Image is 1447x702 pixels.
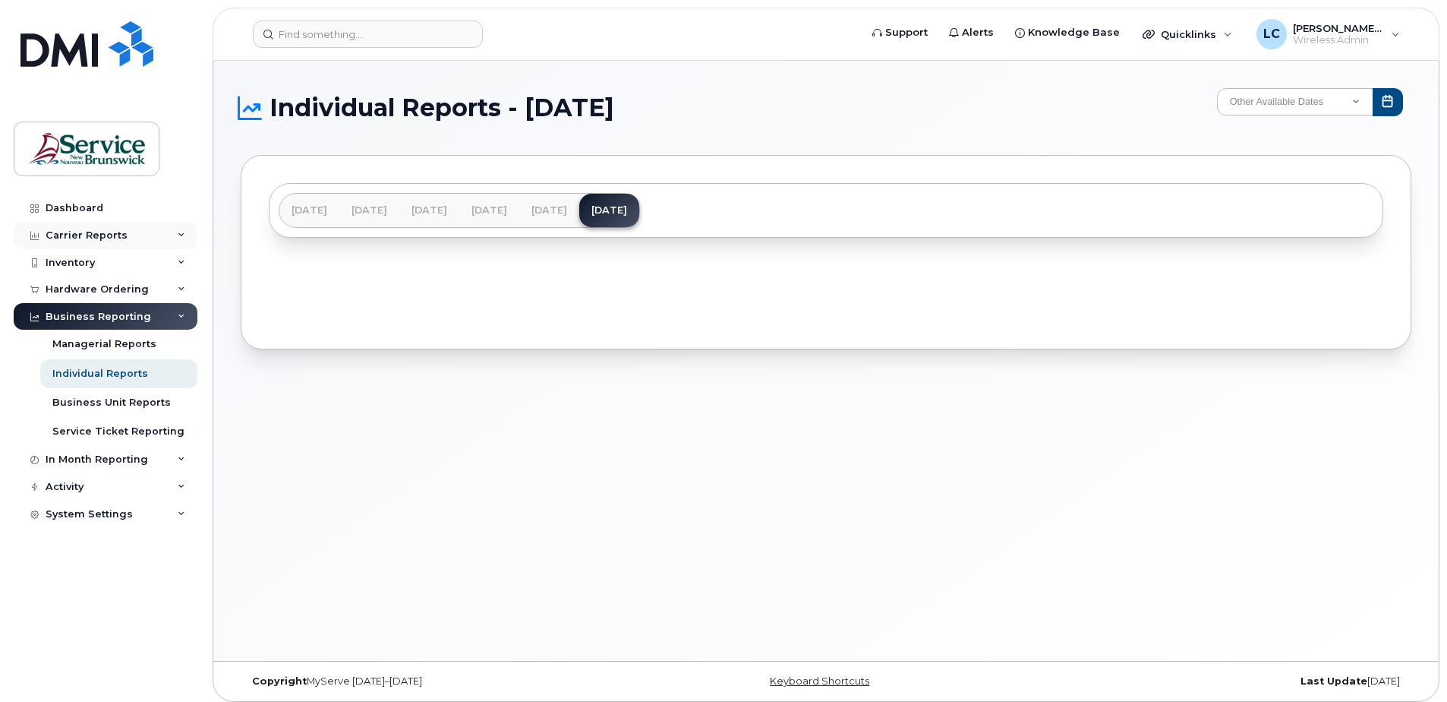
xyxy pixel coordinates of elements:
a: [DATE] [279,194,339,227]
a: Keyboard Shortcuts [770,675,869,687]
strong: Last Update [1300,675,1367,687]
a: [DATE] [399,194,459,227]
span: Individual Reports - [DATE] [270,96,614,119]
a: [DATE] [519,194,579,227]
div: [DATE] [1021,675,1411,688]
strong: Copyright [252,675,307,687]
a: [DATE] [339,194,399,227]
a: [DATE] [579,194,639,227]
div: MyServe [DATE]–[DATE] [241,675,631,688]
a: [DATE] [459,194,519,227]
